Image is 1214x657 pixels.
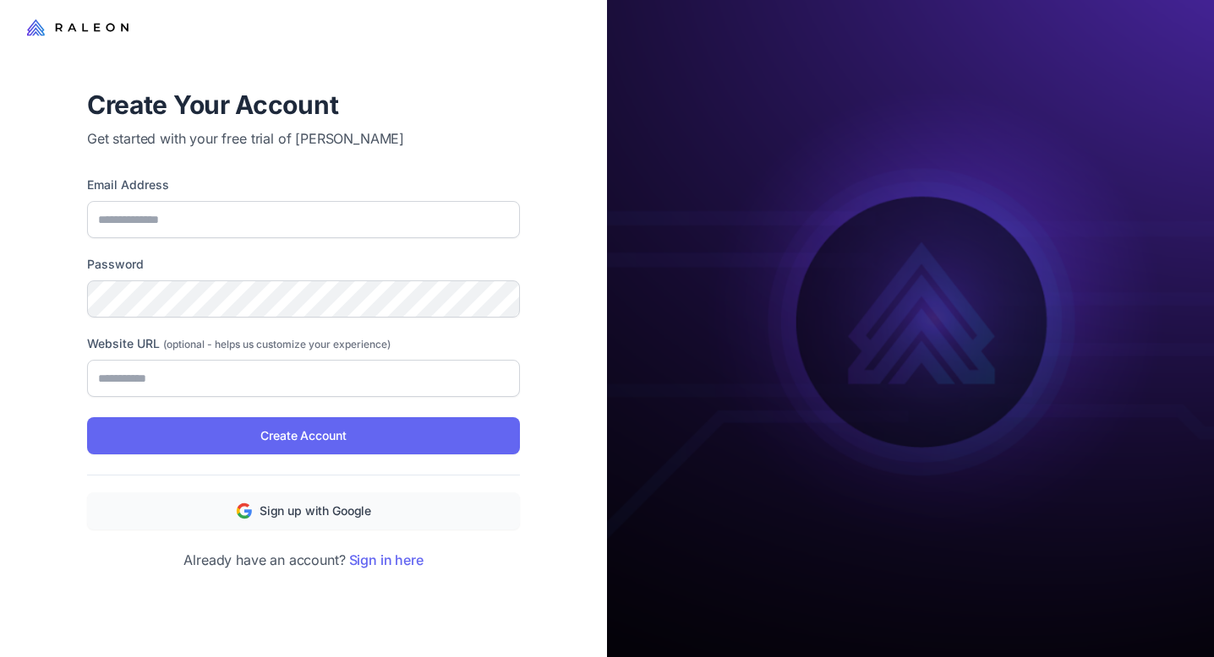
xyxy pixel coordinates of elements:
span: (optional - helps us customize your experience) [163,338,391,350]
h1: Create Your Account [87,88,520,122]
span: Sign up with Google [260,502,371,520]
a: Sign in here [349,551,424,568]
label: Email Address [87,176,520,194]
button: Create Account [87,417,520,454]
span: Create Account [260,426,346,445]
p: Already have an account? [87,550,520,570]
label: Password [87,255,520,274]
button: Sign up with Google [87,492,520,529]
label: Website URL [87,334,520,353]
p: Get started with your free trial of [PERSON_NAME] [87,128,520,149]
